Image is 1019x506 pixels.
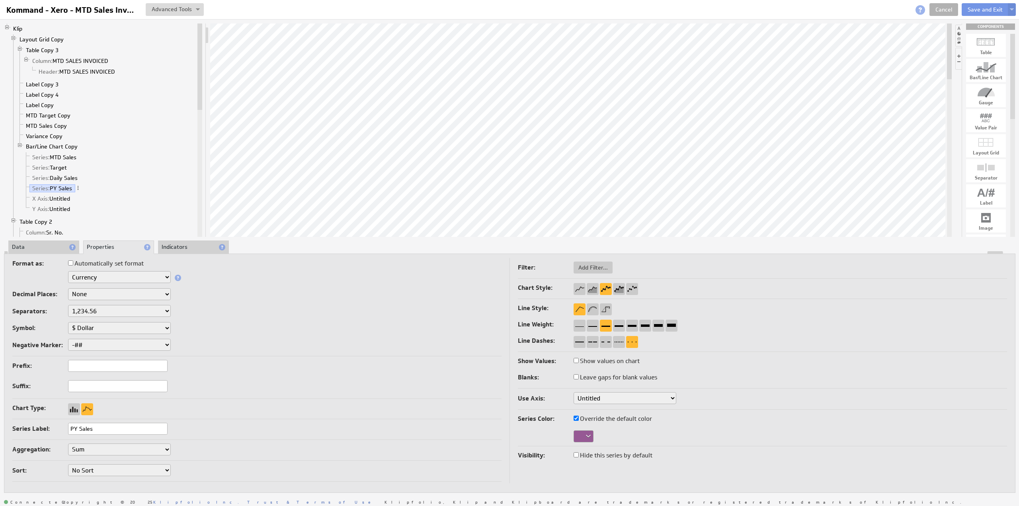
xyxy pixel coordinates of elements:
label: Negative Marker: [12,340,68,351]
span: Series: [32,174,50,182]
a: Label Copy 3 [23,80,62,88]
li: Properties [83,240,154,254]
label: Blanks: [518,372,574,383]
a: Y Axis: Untitled [29,205,73,213]
div: Label [966,201,1006,205]
label: Aggregation: [12,444,68,455]
label: Hide this series by default [574,450,652,461]
div: Gauge [966,100,1006,105]
img: button-savedrop.png [1010,8,1014,12]
label: Filter: [518,262,574,273]
label: Visibility: [518,450,574,461]
span: Copyright © 2025 [62,500,239,504]
label: Line Weight: [518,319,574,330]
span: Header: [39,68,59,75]
li: Indicators [158,240,229,254]
div: Bar/Line Chart [966,75,1006,80]
span: More actions [75,185,81,191]
label: Separators: [12,306,68,317]
div: Layout Grid [966,150,1006,155]
input: Kommand - Xero - MTD Sales Invoiced [3,3,141,17]
input: Override the default color [574,416,579,421]
a: Klip [10,25,25,33]
a: Cancel [929,3,958,16]
a: X Axis: Untitled [29,195,73,203]
a: MTD Target Copy [23,111,74,119]
label: Show values on chart [574,356,640,367]
a: MTD Sales Copy [23,122,70,130]
a: Variance Copy [23,132,66,140]
span: Series: [32,164,50,171]
a: Layout Grid Copy [17,35,67,43]
a: Table Copy 2 [17,218,55,226]
label: Prefix: [12,360,68,371]
a: Trust & Terms of Use [247,499,376,505]
label: Line Style: [518,303,574,314]
img: button-savedrop.png [196,8,200,12]
span: Column: [32,57,53,64]
span: Klipfolio, Klip and Klipboard are trademarks or registered trademarks of Klipfolio Inc. [385,500,961,504]
a: Bar/Line Chart Copy [23,143,81,150]
label: Line Dashes: [518,335,574,346]
a: Column: MTD SALES INVOICED [29,57,111,65]
span: Add Filter... [574,264,613,271]
li: Hide or show the component palette [955,25,962,47]
li: Data [8,240,79,254]
label: Decimal Places: [12,289,68,300]
label: Suffix: [12,381,68,392]
span: X Axis: [32,195,49,202]
a: Label Copy 4 [23,91,62,99]
label: Format as: [12,258,68,269]
label: Chart Type: [12,402,68,414]
div: Drag & drop components onto the workspace [966,23,1015,30]
label: Sort: [12,465,68,476]
div: Image [966,226,1006,231]
label: Show Values: [518,356,574,367]
span: Y Axis: [32,205,49,213]
a: Series: MTD Sales [29,153,80,161]
input: Hide this series by default [574,452,579,457]
li: Hide or show the component controls palette [955,48,962,70]
a: Table Copy 3 [23,46,62,54]
a: Label Copy [23,101,57,109]
label: Series Label: [12,423,68,434]
span: Series: [32,154,50,161]
span: Connected: ID: dpnc-24 Online: true [4,500,70,505]
input: Automatically set format [68,260,73,266]
label: Chart Style: [518,282,574,293]
button: Save and Exit [962,3,1009,16]
a: Column: Sr. No. [23,229,66,236]
a: Series: PY Sales [29,184,75,192]
input: Show values on chart [574,358,579,363]
label: Leave gaps for blank values [574,372,657,383]
a: <span parentIsAction='true' class='quiet'>Header:</span>&nbsp;MTD&nbsp;SALES&nbsp;INVOICED [36,68,118,76]
div: Separator [966,176,1006,180]
a: Series: Daily Sales [29,174,81,182]
label: Use Axis: [518,393,574,404]
label: Series Color: [518,413,574,424]
button: Add Filter... [574,262,613,274]
label: Override the default color [574,413,652,424]
label: Automatically set format [68,258,144,269]
div: Table [966,50,1006,55]
a: Klipfolio Inc. [153,499,239,505]
label: Symbol: [12,322,68,334]
input: Leave gaps for blank values [574,374,579,379]
div: Value Pair [966,125,1006,130]
a: Series: Target [29,164,70,172]
span: Series: [32,185,50,192]
span: Column: [26,229,46,236]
